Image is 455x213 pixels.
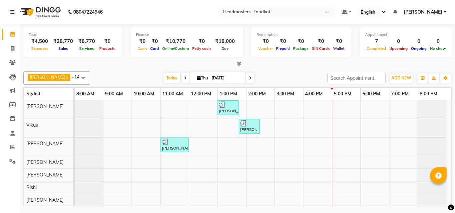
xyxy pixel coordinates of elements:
span: [PERSON_NAME] [26,172,64,178]
span: Gift Cards [310,46,331,51]
a: 3:00 PM [275,89,296,99]
span: No show [428,46,448,51]
div: 0 [388,38,409,45]
span: [PERSON_NAME] [26,159,64,165]
img: logo [17,3,63,21]
a: 8:00 AM [75,89,96,99]
span: Thu [196,75,210,80]
span: Stylist [26,91,40,97]
a: 10:00 AM [132,89,156,99]
span: +14 [72,74,85,79]
div: ₹0 [136,38,149,45]
div: ₹0 [310,38,331,45]
span: Completed [365,46,388,51]
a: 5:00 PM [332,89,353,99]
a: 9:00 AM [103,89,125,99]
div: ₹0 [274,38,291,45]
button: ADD NEW [390,73,413,83]
span: Ongoing [409,46,428,51]
input: 2025-09-04 [210,73,243,83]
span: Card [149,46,161,51]
div: ₹0 [191,38,213,45]
div: ₹0 [331,38,346,45]
input: Search Appointment [327,73,386,83]
div: Finance [136,32,237,38]
span: Rishi [26,184,37,190]
span: [PERSON_NAME] [30,74,65,80]
span: Prepaid [274,46,291,51]
div: Appointment [365,32,448,38]
div: ₹0 [98,38,117,45]
div: ₹0 [256,38,274,45]
a: 11:00 AM [161,89,185,99]
span: ADD NEW [391,75,411,80]
span: Today [164,73,180,83]
a: x [65,74,68,80]
span: Wallet [331,46,346,51]
div: ₹4,500 [29,38,51,45]
b: 08047224946 [73,3,103,21]
span: Petty cash [191,46,213,51]
div: ₹0 [291,38,310,45]
span: Sales [57,46,70,51]
a: 4:00 PM [303,89,324,99]
div: ₹8,770 [76,38,98,45]
span: Products [98,46,117,51]
div: 0 [428,38,448,45]
span: Package [291,46,310,51]
div: Redemption [256,32,346,38]
div: 7 [365,38,388,45]
a: 8:00 PM [418,89,439,99]
div: ₹0 [149,38,161,45]
span: Upcoming [388,46,409,51]
a: 6:00 PM [361,89,382,99]
div: 0 [409,38,428,45]
span: Services [78,46,96,51]
span: Online/Custom [161,46,191,51]
span: [PERSON_NAME] [26,197,64,203]
a: 1:00 PM [218,89,239,99]
a: 2:00 PM [246,89,267,99]
a: 7:00 PM [389,89,410,99]
div: [PERSON_NAME], TK04, 01:00 PM-01:45 PM, BD - Blow dry [218,101,238,114]
div: ₹18,000 [213,38,237,45]
div: [PERSON_NAME], TK04, 01:45 PM-02:30 PM, BD - Blow dry [239,120,259,133]
div: [PERSON_NAME], TK01, 11:00 AM-12:00 PM, MSG-SWE60 - Swedish Massage - 60 Mins [161,139,188,151]
span: Due [220,46,230,51]
div: ₹28,770 [51,38,76,45]
span: [PERSON_NAME] [404,9,442,16]
div: Total [29,32,117,38]
span: [PERSON_NAME] [26,141,64,147]
span: Voucher [256,46,274,51]
span: Vikas [26,122,38,128]
span: Expenses [30,46,50,51]
a: 12:00 PM [189,89,213,99]
span: [PERSON_NAME] [26,103,64,109]
div: ₹10,770 [161,38,191,45]
span: Cash [136,46,149,51]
